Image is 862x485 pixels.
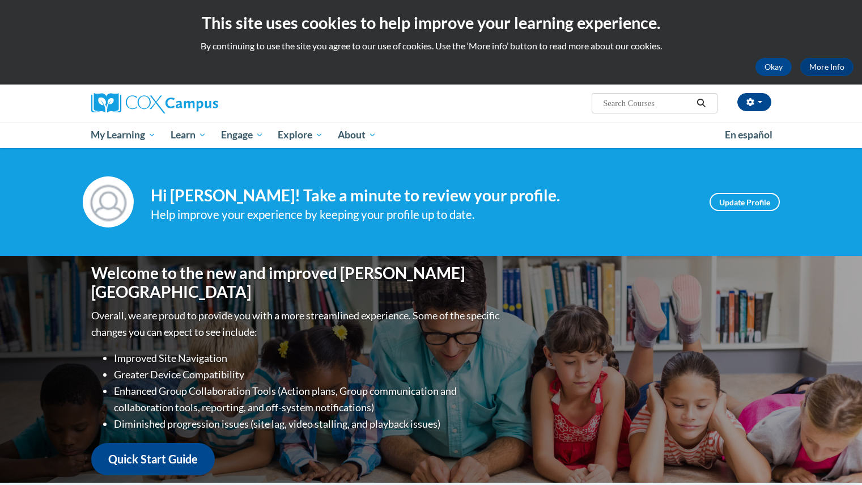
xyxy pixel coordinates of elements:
[163,122,214,148] a: Learn
[710,193,780,211] a: Update Profile
[221,128,264,142] span: Engage
[114,416,502,432] li: Diminished progression issues (site lag, video stalling, and playback issues)
[91,128,156,142] span: My Learning
[91,443,215,475] a: Quick Start Guide
[91,93,307,113] a: Cox Campus
[278,128,323,142] span: Explore
[693,96,710,110] button: Search
[270,122,330,148] a: Explore
[330,122,384,148] a: About
[800,58,853,76] a: More Info
[214,122,271,148] a: Engage
[114,350,502,366] li: Improved Site Navigation
[9,40,853,52] p: By continuing to use the site you agree to our use of cookies. Use the ‘More info’ button to read...
[817,440,853,476] iframe: Button to launch messaging window
[725,129,772,141] span: En español
[74,122,788,148] div: Main menu
[151,186,693,205] h4: Hi [PERSON_NAME]! Take a minute to review your profile.
[602,96,693,110] input: Search Courses
[91,307,502,340] p: Overall, we are proud to provide you with a more streamlined experience. Some of the specific cha...
[338,128,376,142] span: About
[84,122,164,148] a: My Learning
[83,176,134,227] img: Profile Image
[717,123,780,147] a: En español
[737,93,771,111] button: Account Settings
[114,366,502,383] li: Greater Device Compatibility
[755,58,792,76] button: Okay
[171,128,206,142] span: Learn
[91,93,218,113] img: Cox Campus
[151,205,693,224] div: Help improve your experience by keeping your profile up to date.
[114,383,502,416] li: Enhanced Group Collaboration Tools (Action plans, Group communication and collaboration tools, re...
[91,264,502,302] h1: Welcome to the new and improved [PERSON_NAME][GEOGRAPHIC_DATA]
[9,11,853,34] h2: This site uses cookies to help improve your learning experience.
